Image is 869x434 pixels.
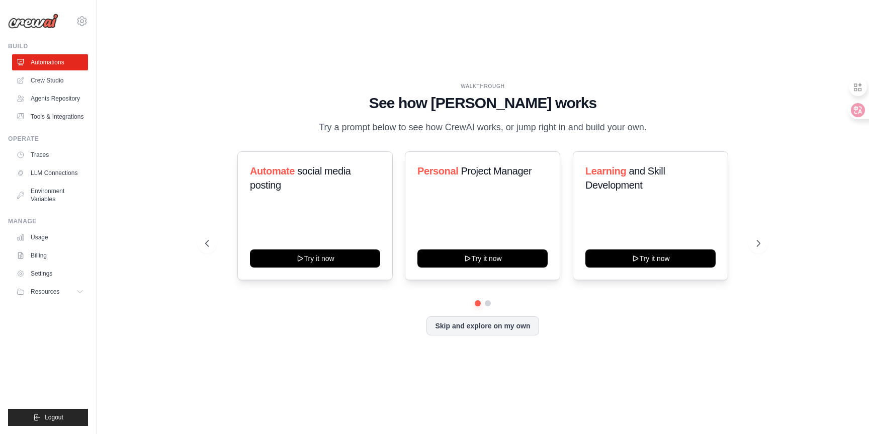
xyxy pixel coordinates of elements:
[585,165,665,191] span: and Skill Development
[8,42,88,50] div: Build
[12,165,88,181] a: LLM Connections
[314,120,652,135] p: Try a prompt below to see how CrewAI works, or jump right in and build your own.
[12,72,88,89] a: Crew Studio
[31,288,59,296] span: Resources
[12,54,88,70] a: Automations
[250,165,351,191] span: social media posting
[585,165,626,177] span: Learning
[585,249,716,268] button: Try it now
[250,249,380,268] button: Try it now
[45,413,63,421] span: Logout
[417,249,548,268] button: Try it now
[12,284,88,300] button: Resources
[250,165,295,177] span: Automate
[8,14,58,29] img: Logo
[12,229,88,245] a: Usage
[12,266,88,282] a: Settings
[8,135,88,143] div: Operate
[12,91,88,107] a: Agents Repository
[417,165,458,177] span: Personal
[461,165,532,177] span: Project Manager
[426,316,539,335] button: Skip and explore on my own
[12,147,88,163] a: Traces
[8,409,88,426] button: Logout
[12,109,88,125] a: Tools & Integrations
[12,183,88,207] a: Environment Variables
[12,247,88,264] a: Billing
[8,217,88,225] div: Manage
[205,82,760,90] div: WALKTHROUGH
[205,94,760,112] h1: See how [PERSON_NAME] works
